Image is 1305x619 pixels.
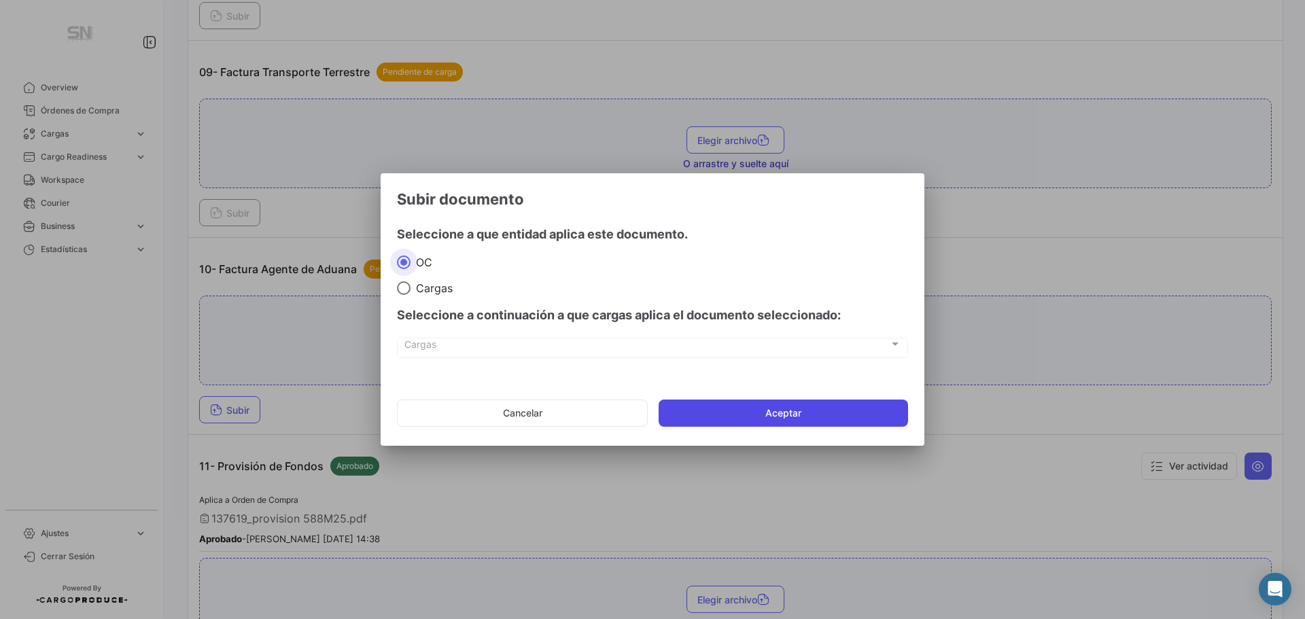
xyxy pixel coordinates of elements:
[397,400,648,427] button: Cancelar
[659,400,908,427] button: Aceptar
[397,190,908,209] h3: Subir documento
[397,225,908,244] h4: Seleccione a que entidad aplica este documento.
[397,306,908,325] h4: Seleccione a continuación a que cargas aplica el documento seleccionado:
[404,341,889,353] span: Cargas
[1259,573,1291,605] div: Abrir Intercom Messenger
[411,281,453,295] span: Cargas
[411,255,432,269] span: OC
